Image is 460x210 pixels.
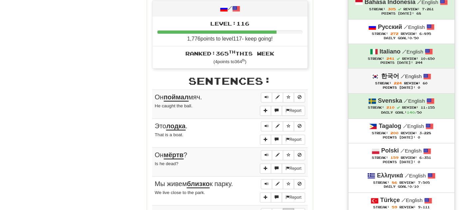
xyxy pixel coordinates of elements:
span: 224 [394,81,402,85]
strong: Polski [381,148,399,154]
span: / [401,148,405,154]
span: Это . [155,123,187,131]
span: / [401,73,405,79]
span: Ranked: 365 this week [186,50,275,56]
span: 86 [392,181,397,185]
span: 0 [410,185,412,189]
a: Tagalog /English Streak: 200 Review: 3,228 Points [DATE]: 0 [348,119,455,143]
span: 0 [410,36,412,40]
div: Sentence controls [261,179,305,189]
span: Streak: [372,132,388,135]
button: Report [282,106,305,116]
button: Add sentence to collection [260,106,271,116]
strong: Svenska [378,98,402,104]
span: 59 [392,205,397,209]
div: Sentence controls [261,151,305,160]
span: Streak includes today. [397,57,400,60]
div: More sentence controls [260,164,305,174]
button: Add sentence to collection [260,164,271,174]
button: Toggle favorite [283,93,294,103]
span: 241 [387,56,395,60]
span: Streak: [372,156,388,160]
small: He caught the ball. [155,104,192,109]
small: English [402,49,423,54]
span: / [405,173,409,179]
button: Report [282,164,305,174]
small: English [405,173,426,179]
small: ( 4 points to 364 ) [213,59,246,64]
span: Streak: [369,7,385,11]
button: Report [282,135,305,145]
u: мёртв [164,152,184,159]
span: 272 [390,32,398,36]
small: English [401,73,422,79]
small: English [401,148,422,154]
button: Toggle ignore [294,179,305,189]
span: Он ? [155,152,187,159]
span: 6,351 [419,156,431,160]
span: Review: [401,132,417,135]
span: Review: [401,32,417,36]
span: Review: [402,106,419,110]
button: Toggle ignore [294,122,305,132]
div: More sentence controls [260,106,305,116]
span: Он мяч. [155,94,202,102]
div: More sentence controls [260,135,305,145]
span: 210 [387,106,395,110]
a: Italiano /English Streak: 241 Review: 10,650 Points [DATE]: 244 [348,44,455,68]
span: Streak: [375,81,392,85]
small: We live close to the park. [155,190,205,195]
a: Русский /English Streak: 272 Review: 6,895 Daily Goal:0/50 [348,20,455,44]
span: Level: 116 [211,20,250,27]
div: Points [DATE]: 68 [355,12,448,16]
span: 60 [423,81,428,85]
span: 10,650 [421,57,435,60]
strong: Tagalog [379,123,401,130]
span: 305 [388,7,396,11]
strong: Ελληνικά [377,172,403,179]
button: Edit sentence [272,151,283,160]
h2: Sentences: [152,75,308,86]
span: / [403,123,407,129]
u: лодка [166,123,185,131]
span: 11,155 [421,106,435,110]
small: English [403,124,424,129]
div: Points [DATE]: 0 [355,160,448,165]
span: Streak: [373,206,389,209]
div: Points [DATE]: 0 [355,136,448,140]
span: Streak: [368,106,384,110]
a: Ελληνικά /English Streak: 86 Review: 7,505 Daily Goal:0/10 [348,168,455,193]
button: Edit sentence [272,122,283,132]
span: 140 [407,111,415,115]
sup: th [229,50,236,54]
span: 159 [390,156,398,160]
button: Edit sentence [272,93,283,103]
span: / [402,197,406,203]
span: / [402,49,407,54]
u: близко [187,180,210,188]
span: Review: [399,181,416,185]
div: Sentence controls [261,122,305,132]
small: That is a boat. [155,133,183,138]
span: Streak includes today. [397,106,400,109]
button: Add sentence to collection [260,193,271,203]
span: Review: [403,7,420,11]
a: 한국어 /English Streak: 224 Review: 60 Points [DATE]: 0 [348,69,455,93]
div: Points [DATE]: 0 [355,86,448,90]
div: Sentence controls [261,93,305,103]
a: Svenska /English Streak: 210 Review: 11,155 Daily Goal:140/50 [348,94,455,119]
div: / [152,1,308,17]
div: Points [DATE]: 244 [355,61,448,65]
span: 6,895 [419,32,431,36]
small: Is he dead? [155,161,178,166]
span: 3,228 [419,132,431,135]
div: More sentence controls [260,193,305,203]
li: 1,776 points to level 117 - keep going! [152,17,308,47]
span: Streak: [373,181,389,185]
small: English [402,198,423,203]
small: English [404,98,425,104]
span: 9,111 [418,206,430,209]
button: Toggle ignore [294,93,305,103]
span: / [404,24,408,30]
span: Streak: [372,32,388,36]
